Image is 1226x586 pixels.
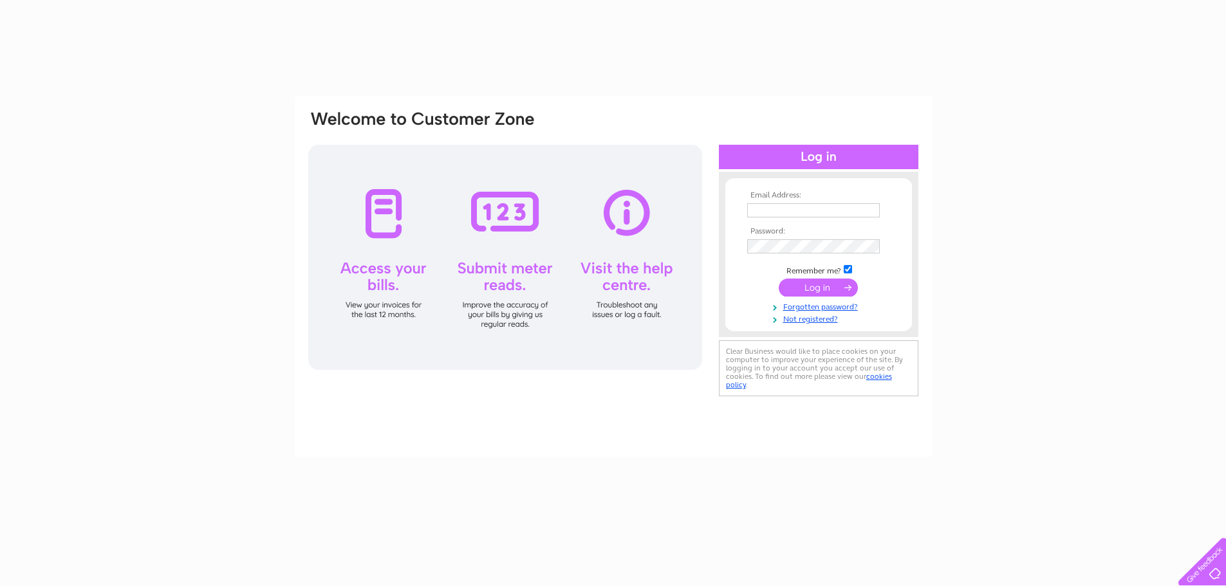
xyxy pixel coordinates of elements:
th: Password: [744,227,893,236]
a: cookies policy [726,372,892,389]
td: Remember me? [744,263,893,276]
input: Submit [779,279,858,297]
div: Clear Business would like to place cookies on your computer to improve your experience of the sit... [719,340,918,396]
th: Email Address: [744,191,893,200]
a: Not registered? [747,312,893,324]
a: Forgotten password? [747,300,893,312]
